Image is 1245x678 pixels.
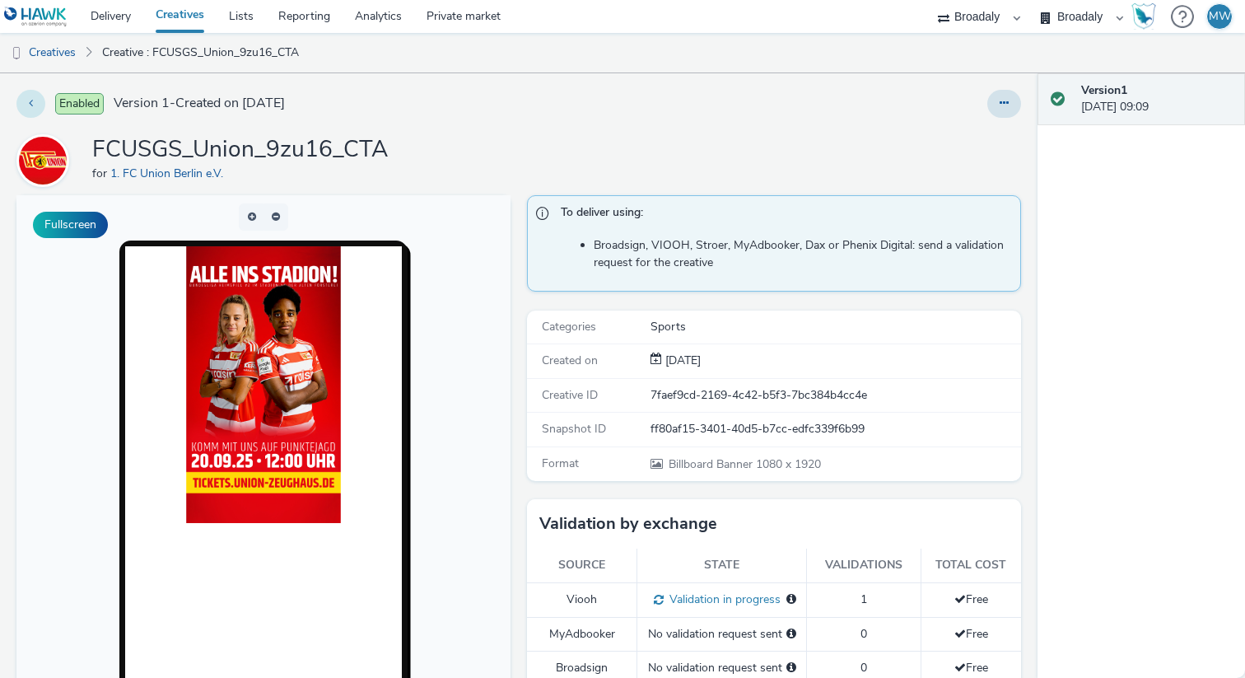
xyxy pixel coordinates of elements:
[110,166,230,181] a: 1. FC Union Berlin e.V.
[954,626,988,642] span: Free
[860,626,867,642] span: 0
[786,626,796,643] div: Please select a deal below and click on Send to send a validation request to MyAdbooker.
[860,660,867,676] span: 0
[527,549,637,582] th: Source
[954,591,988,607] span: Free
[664,591,781,607] span: Validation in progress
[542,319,596,334] span: Categories
[16,152,76,168] a: 1. FC Union Berlin e.V.
[561,204,1004,226] span: To deliver using:
[921,549,1021,582] th: Total cost
[650,387,1019,404] div: 7faef9cd-2169-4c42-b5f3-7bc384b4cc4e
[92,166,110,181] span: for
[594,237,1012,271] li: Broadsign, VIOOH, Stroer, MyAdbooker, Dax or Phenix Digital: send a validation request for the cr...
[33,212,108,238] button: Fullscreen
[92,134,388,166] h1: FCUSGS_Union_9zu16_CTA
[1131,3,1163,30] a: Hawk Academy
[646,660,798,676] div: No validation request sent
[650,319,1019,335] div: Sports
[650,421,1019,437] div: ff80af15-3401-40d5-b7cc-edfc339f6b99
[646,626,798,643] div: No validation request sent
[1081,82,1232,116] div: [DATE] 09:09
[542,456,579,471] span: Format
[669,456,756,472] span: Billboard Banner
[860,591,867,607] span: 1
[19,137,67,185] img: 1. FC Union Berlin e.V.
[1209,4,1231,29] div: MW
[55,93,104,115] span: Enabled
[786,660,796,676] div: Please select a deal below and click on Send to send a validation request to Broadsign.
[527,617,637,651] td: MyAdbooker
[542,387,598,403] span: Creative ID
[1131,3,1156,30] img: Hawk Academy
[807,549,921,582] th: Validations
[662,353,701,369] div: Creation 18 September 2025, 09:09
[8,45,25,62] img: dooh
[662,353,701,368] span: [DATE]
[1081,82,1127,98] strong: Version 1
[539,512,717,536] h3: Validation by exchange
[542,353,598,368] span: Created on
[170,51,324,328] img: Advertisement preview
[667,456,821,472] span: 1080 x 1920
[542,421,606,437] span: Snapshot ID
[4,7,68,27] img: undefined Logo
[527,582,637,617] td: Viooh
[114,94,285,113] span: Version 1 - Created on [DATE]
[637,549,807,582] th: State
[954,660,988,676] span: Free
[94,33,307,72] a: Creative : FCUSGS_Union_9zu16_CTA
